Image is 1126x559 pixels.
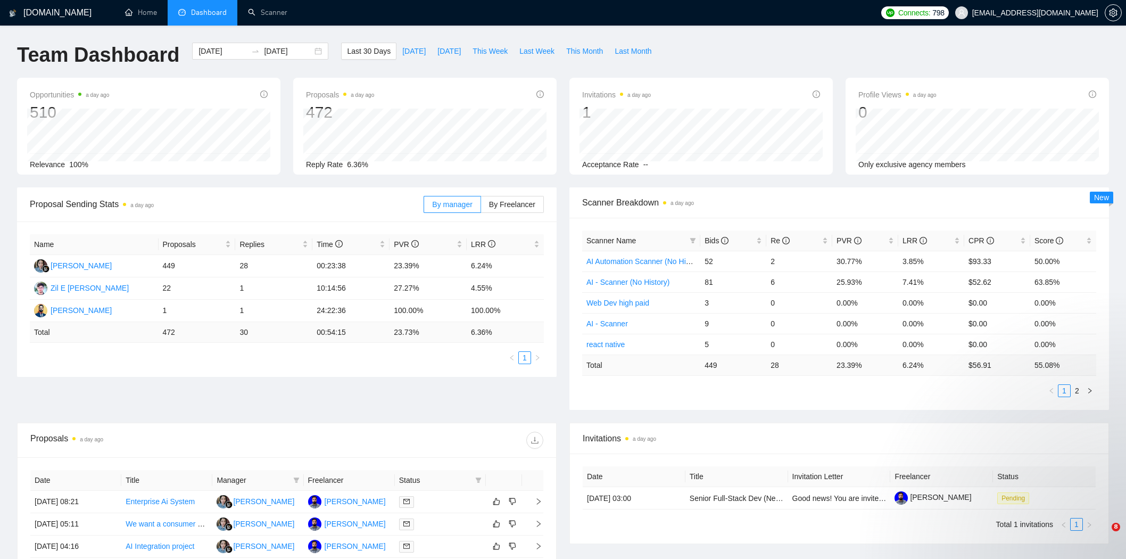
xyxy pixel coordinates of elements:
td: 5 [700,334,766,355]
span: New [1094,193,1109,202]
img: gigradar-bm.png [225,501,233,508]
span: filter [293,477,300,483]
a: HA[PERSON_NAME] [308,541,386,550]
th: Date [583,466,685,487]
img: upwork-logo.png [886,9,895,17]
td: 55.08 % [1030,355,1096,375]
span: info-circle [854,237,862,244]
span: info-circle [987,237,994,244]
div: [PERSON_NAME] [325,496,386,507]
img: gigradar-bm.png [225,546,233,553]
button: [DATE] [432,43,467,60]
span: Last 30 Days [347,45,391,57]
span: Acceptance Rate [582,160,639,169]
td: 0.00% [1030,313,1096,334]
td: 472 [159,322,236,343]
span: filter [291,472,302,488]
span: PVR [837,236,862,245]
div: [PERSON_NAME] [233,496,294,507]
td: Enterprise Ai System [121,491,212,513]
span: Bids [705,236,728,245]
time: a day ago [86,92,109,98]
button: Last 30 Days [341,43,396,60]
td: 2 [766,251,832,272]
time: a day ago [633,436,656,442]
a: SJ[PERSON_NAME] [34,306,112,314]
span: mail [403,498,410,505]
span: [DATE] [402,45,426,57]
th: Freelancer [890,466,993,487]
span: By Freelancer [489,200,535,209]
div: 0 [858,102,937,122]
span: info-circle [488,240,495,248]
img: HA [308,517,321,531]
button: download [526,432,543,449]
td: 0.00% [1030,292,1096,313]
time: a day ago [351,92,374,98]
input: End date [264,45,312,57]
span: filter [688,233,698,249]
span: dashboard [178,9,186,16]
th: Title [685,466,788,487]
img: SL [217,517,230,531]
img: gigradar-bm.png [42,265,49,273]
a: SL[PERSON_NAME] [34,261,112,269]
button: This Week [467,43,514,60]
span: right [534,355,541,361]
td: 449 [159,255,236,277]
td: 28 [766,355,832,375]
a: SL[PERSON_NAME] [217,519,294,528]
td: [DATE] 03:00 [583,487,685,509]
a: HA[PERSON_NAME] [308,497,386,505]
time: a day ago [627,92,651,98]
span: to [251,47,260,55]
li: Next Page [1083,384,1096,397]
td: $0.00 [964,292,1030,313]
a: Web Dev high paid [586,299,649,307]
th: Invitation Letter [788,466,891,487]
iframe: Intercom live chat [1090,523,1115,548]
span: Invitations [583,432,1096,445]
span: LRR [471,240,495,249]
span: 8 [1112,523,1120,531]
button: left [1057,518,1070,531]
img: c1gOIuaxbdEgvTUI4v_TLGoNHpZPmsgbkAgQ8e6chJyGIUvczD1eCJdQeFlWXwGJU6 [895,491,908,505]
img: SL [34,259,47,273]
td: 10:14:56 [312,277,390,300]
button: dislike [506,495,519,508]
span: like [493,520,500,528]
td: $0.00 [964,334,1030,355]
li: 1 [1058,384,1071,397]
td: AI Integration project [121,536,212,558]
span: mail [403,543,410,549]
a: AI Integration project [126,542,194,550]
button: [DATE] [396,43,432,60]
span: info-circle [1089,91,1096,98]
span: This Month [566,45,603,57]
td: Senior Full‑Stack Dev (Next.js / React Native / Strapi) — Polynesian News App (Contract) [685,487,788,509]
span: info-circle [782,237,790,244]
a: ZEZil E [PERSON_NAME] [34,283,129,292]
span: info-circle [335,240,343,248]
div: [PERSON_NAME] [325,540,386,552]
span: By manager [432,200,472,209]
button: right [531,351,544,364]
span: info-circle [536,91,544,98]
div: 510 [30,102,109,122]
a: AI Automation Scanner (No History) [586,257,705,266]
td: 30 [235,322,312,343]
span: Scanner Name [586,236,636,245]
span: info-circle [920,237,927,244]
span: Profile Views [858,88,937,101]
a: 2 [1071,385,1083,397]
span: right [526,542,542,550]
span: Proposal Sending Stats [30,198,424,211]
span: Score [1034,236,1063,245]
td: 449 [700,355,766,375]
th: Freelancer [304,470,395,491]
td: 0.00% [832,292,898,313]
td: 30.77% [832,251,898,272]
span: setting [1105,9,1121,17]
input: Start date [198,45,247,57]
th: Manager [212,470,303,491]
